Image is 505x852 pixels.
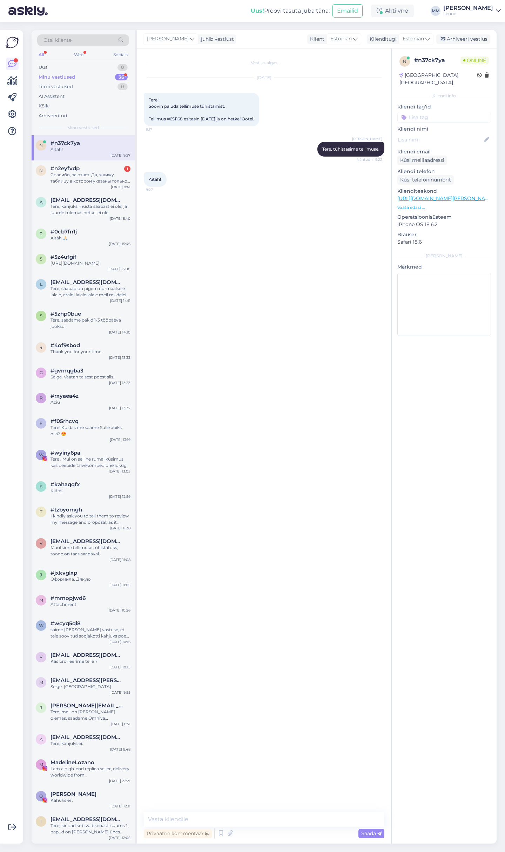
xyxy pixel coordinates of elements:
div: Selge. [GEOGRAPHIC_DATA] [50,683,130,690]
div: [DATE] 8:41 [111,184,130,190]
span: #wcyq5qi8 [50,620,81,627]
div: Оформила. Дякую [50,576,130,582]
div: AI Assistent [39,93,65,100]
div: Tere, saadame pakid 1-3 tööpäeva jooksul. [50,317,130,330]
span: l [40,282,42,287]
p: Kliendi tag'id [397,103,491,111]
p: Kliendi telefon [397,168,491,175]
span: #5zhp0bue [50,311,81,317]
span: j [40,572,42,577]
span: w [39,452,43,457]
button: Emailid [332,4,363,18]
div: [DATE] 13:05 [109,469,130,474]
div: Kliendi info [397,93,491,99]
span: 5 [40,313,42,318]
div: MM [431,6,440,16]
div: # n37ck7ya [414,56,460,65]
div: [DATE] 14:11 [110,298,130,303]
span: Veronika.orgulas@gmail.com [50,538,123,544]
span: Online [460,57,489,64]
div: I kindly ask you to tell them to review my message and proposal, as it would be very beneficial f... [50,513,130,526]
span: M [39,762,43,767]
span: Nähtud ✓ 9:22 [356,157,382,162]
span: 9:17 [146,127,172,132]
span: [PERSON_NAME] [352,136,382,141]
span: Jana.kricere@inbox.lv [50,702,123,709]
div: [DATE] 8:51 [111,721,130,727]
span: #kahaqqfx [50,481,80,488]
div: Lenne [443,11,493,16]
p: iPhone OS 18.6.2 [397,221,491,228]
div: [DATE] 22:21 [109,778,130,784]
span: MadelineLozano [50,759,94,766]
div: Klient [307,35,324,43]
span: Tere! Soovin paluda tellimuse tühistamist. Tellimus #651168 esitasin [DATE] ja on hetkel Ootel. [149,97,254,121]
span: #n2eyfvdp [50,165,80,172]
div: [DATE] 8:48 [110,747,130,752]
div: [DATE] 15:00 [108,266,130,272]
div: [DATE] 13:33 [109,355,130,360]
p: Kliendi nimi [397,125,491,133]
span: Aitäh! [149,177,161,182]
div: 1 [124,166,130,172]
div: [DATE] 10:26 [109,608,130,613]
div: Arhiveeri vestlus [436,34,490,44]
div: Kahuks ei . [50,797,130,804]
div: [DATE] 9:55 [110,690,130,695]
span: Olena Margarit [50,791,96,797]
div: [DATE] 12:59 [109,494,130,499]
span: J [40,705,42,710]
span: #n37ck7ya [50,140,80,146]
img: Askly Logo [6,36,19,49]
input: Lisa tag [397,112,491,123]
div: [DATE] 13:32 [109,405,130,411]
span: V [40,541,42,546]
span: #rxyaea4z [50,393,79,399]
div: Proovi tasuta juba täna: [251,7,330,15]
span: Estonian [403,35,424,43]
div: Muutsime tellimuse tühistatuks, toode on taas saadaval. [50,544,130,557]
div: Aitäh! [50,146,130,153]
b: Uus! [251,7,264,14]
div: Kõik [39,103,49,110]
a: [PERSON_NAME]Lenne [443,5,501,16]
div: Attachment [50,601,130,608]
span: m [39,680,43,685]
span: Estonian [330,35,352,43]
div: [DATE] 13:33 [109,380,130,385]
span: airi.kaldmets@gmail.com [50,734,123,740]
div: [URL][DOMAIN_NAME] [50,260,130,266]
div: 0 [117,64,128,71]
span: 5 [40,256,42,262]
span: n [39,143,43,148]
div: [DATE] 13:19 [110,437,130,442]
div: [DATE] 11:05 [109,582,130,588]
div: Privaatne kommentaar [144,829,212,838]
span: #0cb7fn1j [50,229,77,235]
div: [DATE] [144,74,384,81]
div: [DATE] 14:10 [109,330,130,335]
span: O [39,793,43,799]
div: [DATE] 8:40 [110,216,130,221]
span: g [40,370,43,375]
div: Aciu [50,399,130,405]
span: #jxkvglxp [50,570,77,576]
span: n [39,168,43,173]
p: Operatsioonisüsteem [397,213,491,221]
div: [GEOGRAPHIC_DATA], [GEOGRAPHIC_DATA] [399,72,477,86]
div: Küsi telefoninumbrit [397,175,454,185]
span: a [40,199,43,205]
p: Safari 18.6 [397,238,491,246]
div: Tere, kahjuks ei. [50,740,130,747]
div: [DATE] 15:46 [109,241,130,246]
span: maarja.liis.miiler@gmail.com [50,677,123,683]
div: [DATE] 9:27 [110,153,130,158]
div: Küsi meiliaadressi [397,156,447,165]
span: m [39,597,43,603]
p: Klienditeekond [397,187,491,195]
div: [PERSON_NAME] [443,5,493,11]
span: Saada [361,830,382,837]
span: a [40,737,43,742]
div: Vestlus algas [144,60,384,66]
div: Aitäh 🙏🏻 [50,235,130,241]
